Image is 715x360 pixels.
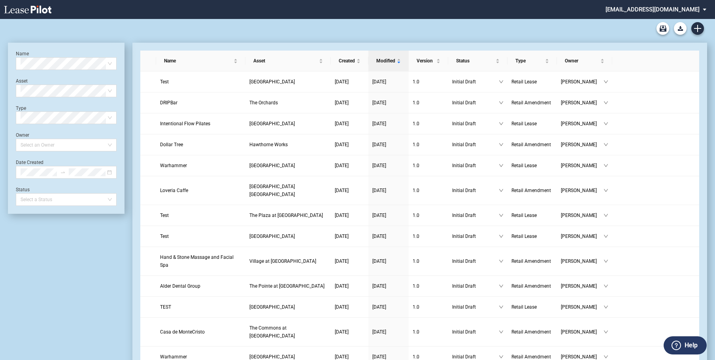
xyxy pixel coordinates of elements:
[452,78,499,86] span: Initial Draft
[335,354,349,360] span: [DATE]
[249,304,295,310] span: North Mayfair Commons
[372,354,386,360] span: [DATE]
[372,78,405,86] a: [DATE]
[413,120,444,128] a: 1.0
[499,121,504,126] span: down
[561,78,604,86] span: [PERSON_NAME]
[448,51,507,72] th: Status
[452,187,499,194] span: Initial Draft
[249,184,295,197] span: Town Center Colleyville
[249,234,295,239] span: Braemar Village Center
[160,121,210,126] span: Intentional Flow Pilates
[452,232,499,240] span: Initial Draft
[604,234,608,239] span: down
[160,142,183,147] span: Dollar Tree
[16,187,30,192] label: Status
[413,232,444,240] a: 1.0
[249,258,316,264] span: Village at Stone Oak
[372,163,386,168] span: [DATE]
[561,141,604,149] span: [PERSON_NAME]
[249,162,327,170] a: [GEOGRAPHIC_DATA]
[672,22,689,35] md-menu: Download Blank Form List
[335,187,364,194] a: [DATE]
[674,22,687,35] button: Download Blank Form
[452,120,499,128] span: Initial Draft
[160,329,205,335] span: Casa de MonteCristo
[16,160,43,165] label: Date Created
[339,57,355,65] span: Created
[511,142,551,147] span: Retail Amendment
[331,51,368,72] th: Created
[413,303,444,311] a: 1.0
[335,100,349,106] span: [DATE]
[561,257,604,265] span: [PERSON_NAME]
[604,121,608,126] span: down
[499,284,504,288] span: down
[409,51,448,72] th: Version
[561,120,604,128] span: [PERSON_NAME]
[249,183,327,198] a: [GEOGRAPHIC_DATA] [GEOGRAPHIC_DATA]
[160,213,169,218] span: Test
[499,259,504,264] span: down
[335,78,364,86] a: [DATE]
[413,304,419,310] span: 1 . 0
[372,211,405,219] a: [DATE]
[604,259,608,264] span: down
[253,57,317,65] span: Asset
[160,328,241,336] a: Casa de MonteCristo
[413,258,419,264] span: 1 . 0
[245,51,331,72] th: Asset
[452,141,499,149] span: Initial Draft
[452,328,499,336] span: Initial Draft
[511,211,553,219] a: Retail Lease
[511,120,553,128] a: Retail Lease
[413,162,444,170] a: 1.0
[249,211,327,219] a: The Plaza at [GEOGRAPHIC_DATA]
[499,79,504,84] span: down
[511,99,553,107] a: Retail Amendment
[249,213,323,218] span: The Plaza at Lake Park
[60,170,66,175] span: to
[604,213,608,218] span: down
[335,99,364,107] a: [DATE]
[160,188,188,193] span: Loveria Caffe
[511,121,537,126] span: Retail Lease
[413,187,444,194] a: 1.0
[511,213,537,218] span: Retail Lease
[249,121,295,126] span: North Mayfair Commons
[511,303,553,311] a: Retail Lease
[335,232,364,240] a: [DATE]
[335,79,349,85] span: [DATE]
[499,142,504,147] span: down
[604,163,608,168] span: down
[372,213,386,218] span: [DATE]
[372,141,405,149] a: [DATE]
[452,211,499,219] span: Initial Draft
[413,100,419,106] span: 1 . 0
[413,142,419,147] span: 1 . 0
[452,99,499,107] span: Initial Draft
[413,163,419,168] span: 1 . 0
[376,57,395,65] span: Modified
[561,328,604,336] span: [PERSON_NAME]
[335,142,349,147] span: [DATE]
[335,121,349,126] span: [DATE]
[249,163,295,168] span: Silver Lake Village
[249,354,295,360] span: Silver Lake Village
[372,304,386,310] span: [DATE]
[511,79,537,85] span: Retail Lease
[372,282,405,290] a: [DATE]
[372,328,405,336] a: [DATE]
[335,120,364,128] a: [DATE]
[499,163,504,168] span: down
[511,282,553,290] a: Retail Amendment
[249,99,327,107] a: The Orchards
[511,188,551,193] span: Retail Amendment
[604,100,608,105] span: down
[499,305,504,309] span: down
[372,79,386,85] span: [DATE]
[160,162,241,170] a: Warhammer
[557,51,612,72] th: Owner
[372,187,405,194] a: [DATE]
[160,254,234,268] span: Hand & Stone Massage and Facial Spa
